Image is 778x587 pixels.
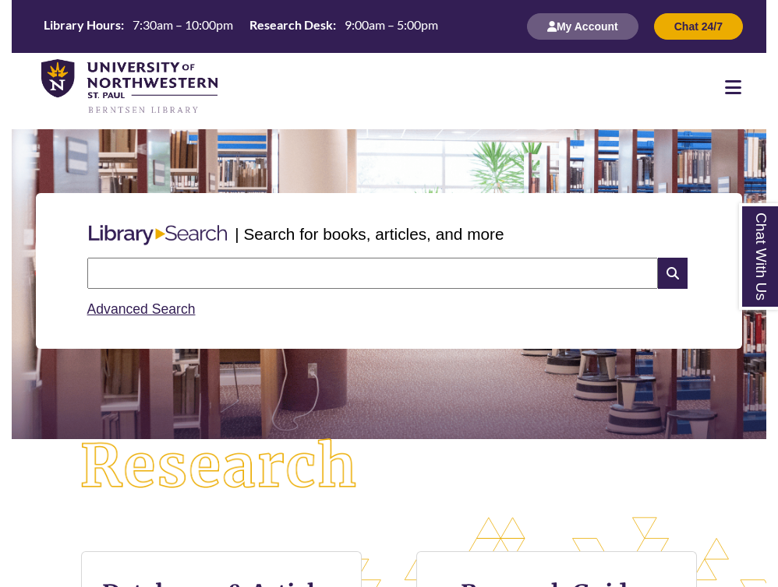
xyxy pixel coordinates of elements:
[87,301,196,317] a: Advanced Search
[81,219,235,252] img: Libary Search
[49,408,389,525] img: Research
[243,16,338,33] th: Research Desk:
[37,16,444,37] a: Hours Today
[235,222,504,246] p: | Search for books, articles, and more
[345,17,438,32] span: 9:00am – 5:00pm
[658,258,688,289] i: Search
[527,13,638,40] button: My Account
[37,16,126,33] th: Library Hours:
[654,19,743,33] a: Chat 24/7
[133,17,233,32] span: 7:30am – 10:00pm
[37,16,444,36] table: Hours Today
[41,59,217,115] img: UNWSP Library Logo
[654,13,743,40] button: Chat 24/7
[527,19,638,33] a: My Account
